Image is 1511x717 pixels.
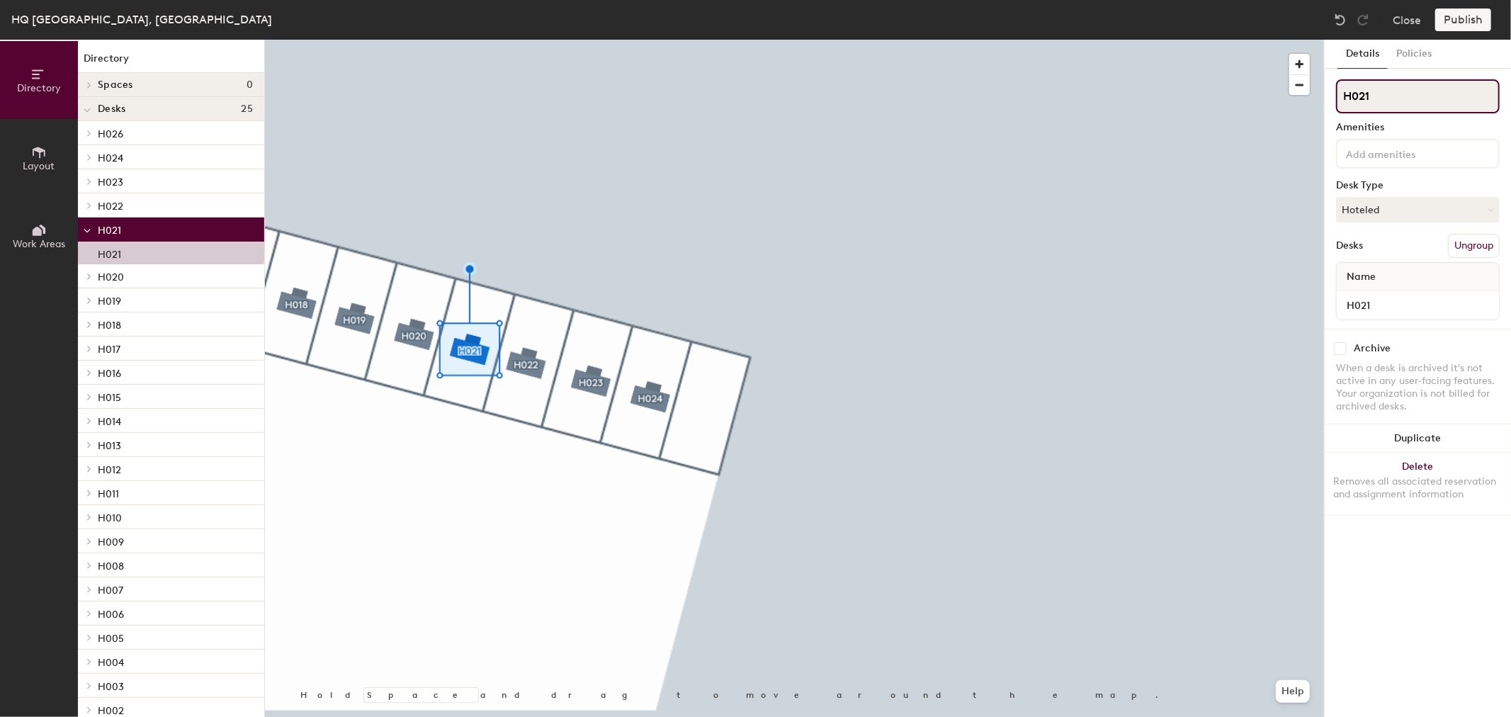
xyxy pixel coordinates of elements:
div: Desks [1336,240,1363,252]
div: When a desk is archived it's not active in any user-facing features. Your organization is not bil... [1336,362,1500,413]
button: Help [1276,680,1310,703]
div: Removes all associated reservation and assignment information [1333,475,1502,501]
span: 25 [241,103,253,115]
span: H010 [98,512,122,524]
button: Close [1393,9,1421,31]
button: DeleteRemoves all associated reservation and assignment information [1325,453,1511,515]
span: H004 [98,657,124,669]
span: H026 [98,128,123,140]
span: H002 [98,705,124,717]
img: Redo [1356,13,1370,27]
span: H008 [98,560,124,572]
span: Desks [98,103,125,115]
span: Directory [17,82,61,94]
div: Amenities [1336,122,1500,133]
span: H019 [98,295,121,307]
span: H015 [98,392,121,404]
span: H024 [98,152,123,164]
input: Add amenities [1343,145,1471,162]
span: H014 [98,416,121,428]
span: 0 [247,79,253,91]
img: Undo [1333,13,1347,27]
button: Hoteled [1336,197,1500,222]
span: H009 [98,536,124,548]
span: H012 [98,464,121,476]
div: HQ [GEOGRAPHIC_DATA], [GEOGRAPHIC_DATA] [11,11,272,28]
div: Archive [1354,343,1391,354]
span: H007 [98,585,123,597]
span: H005 [98,633,124,645]
span: Layout [23,160,55,172]
span: H020 [98,271,124,283]
input: Unnamed desk [1340,295,1496,315]
button: Duplicate [1325,424,1511,453]
span: H006 [98,609,124,621]
span: H011 [98,488,119,500]
button: Ungroup [1448,234,1500,258]
button: Policies [1388,40,1440,69]
span: H021 [98,225,121,237]
span: H016 [98,368,121,380]
p: H021 [98,244,121,261]
span: Spaces [98,79,133,91]
span: H017 [98,344,120,356]
span: H003 [98,681,124,693]
span: H022 [98,201,123,213]
button: Details [1337,40,1388,69]
span: Work Areas [13,238,65,250]
span: H013 [98,440,121,452]
span: H018 [98,320,121,332]
h1: Directory [78,51,264,73]
span: H023 [98,176,123,188]
div: Desk Type [1336,180,1500,191]
span: Name [1340,264,1383,290]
